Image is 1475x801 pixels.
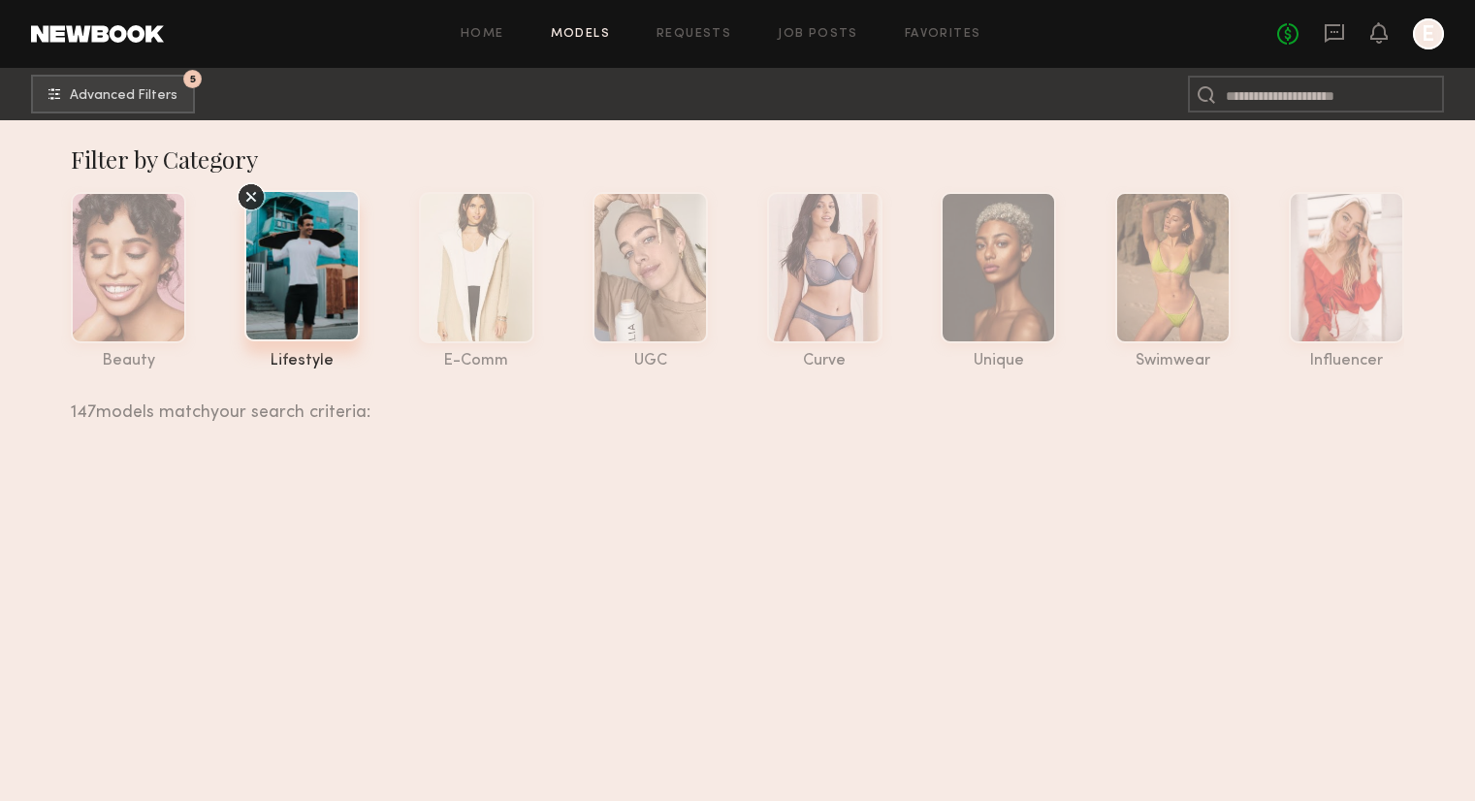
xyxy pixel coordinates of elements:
div: beauty [71,353,186,369]
div: Filter by Category [71,144,1404,175]
div: lifestyle [244,353,360,369]
a: Favorites [905,28,981,41]
a: Home [461,28,504,41]
div: influencer [1289,353,1404,369]
a: Requests [657,28,731,41]
span: 5 [190,75,196,83]
div: 147 models match your search criteria: [71,381,1389,422]
button: 5Advanced Filters [31,75,195,113]
a: Models [551,28,610,41]
div: curve [767,353,882,369]
div: e-comm [419,353,534,369]
div: unique [941,353,1056,369]
a: Job Posts [778,28,858,41]
a: E [1413,18,1444,49]
div: UGC [593,353,708,369]
span: Advanced Filters [70,89,177,103]
div: swimwear [1115,353,1231,369]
